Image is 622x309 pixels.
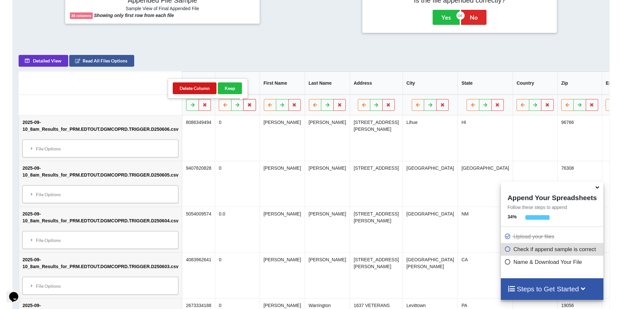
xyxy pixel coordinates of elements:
[403,115,458,161] td: Lihue
[215,161,260,207] td: 0
[501,192,603,202] h4: Append Your Spreadsheets
[182,72,215,94] th: Phone
[305,161,350,207] td: [PERSON_NAME]
[350,115,403,161] td: [STREET_ADDRESS][PERSON_NAME]
[19,55,68,67] button: Detailed View
[215,115,260,161] td: 0
[403,161,458,207] td: [GEOGRAPHIC_DATA]
[305,72,350,94] th: Last Name
[182,115,215,161] td: 8086349494
[24,233,176,247] div: File Options
[461,10,486,25] button: No
[260,207,305,252] td: [PERSON_NAME]
[305,252,350,298] td: [PERSON_NAME]
[24,142,176,155] div: File Options
[19,161,182,207] td: 2025-09-10_8am_Results_for_PRM.EDTOUT.DGMCOPRD.TRIGGER.D250605.csv
[260,115,305,161] td: [PERSON_NAME]
[173,82,216,94] button: Delete Column
[215,72,260,94] th: Alt. Phone
[94,13,174,18] b: Showing only first row from each file
[433,10,460,25] button: Yes
[69,55,134,67] button: Read All Files Options
[403,207,458,252] td: [GEOGRAPHIC_DATA]
[507,285,597,293] h4: Steps to Get Started
[7,283,27,302] iframe: chat widget
[557,72,602,94] th: Zip
[260,252,305,298] td: [PERSON_NAME]
[305,115,350,161] td: [PERSON_NAME]
[19,252,182,298] td: 2025-09-10_8am_Results_for_PRM.EDTOUT.DGMCOPRD.TRIGGER.D250603.csv
[458,252,513,298] td: CA
[458,115,513,161] td: HI
[501,204,603,211] p: Follow these steps to append
[71,14,91,18] b: 38 columns
[182,252,215,298] td: 4083962641
[504,258,601,266] p: Name & Download Your File
[182,161,215,207] td: 9407820828
[458,161,513,207] td: [GEOGRAPHIC_DATA]
[458,72,513,94] th: State
[458,207,513,252] td: NM
[557,115,602,161] td: 96766
[24,187,176,201] div: File Options
[350,207,403,252] td: [STREET_ADDRESS][PERSON_NAME]
[403,252,458,298] td: [GEOGRAPHIC_DATA][PERSON_NAME]
[70,6,255,12] h6: Sample View of Final Appended File
[350,72,403,94] th: Address
[182,207,215,252] td: 5054009574
[260,161,305,207] td: [PERSON_NAME]
[218,82,242,94] button: Keep
[350,252,403,298] td: [STREET_ADDRESS][PERSON_NAME]
[350,161,403,207] td: [STREET_ADDRESS]
[504,232,601,241] p: Upload your files
[215,252,260,298] td: 0
[305,207,350,252] td: [PERSON_NAME]
[19,207,182,252] td: 2025-09-10_8am_Results_for_PRM.EDTOUT.DGMCOPRD.TRIGGER.D250604.csv
[513,72,557,94] th: Country
[24,279,176,293] div: File Options
[504,245,601,253] p: Check if append sample is correct
[403,72,458,94] th: City
[557,161,602,207] td: 76308
[215,207,260,252] td: 0.0
[260,72,305,94] th: First Name
[19,115,182,161] td: 2025-09-10_8am_Results_for_PRM.EDTOUT.DGMCOPRD.TRIGGER.D250606.csv
[507,214,517,219] b: 34 %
